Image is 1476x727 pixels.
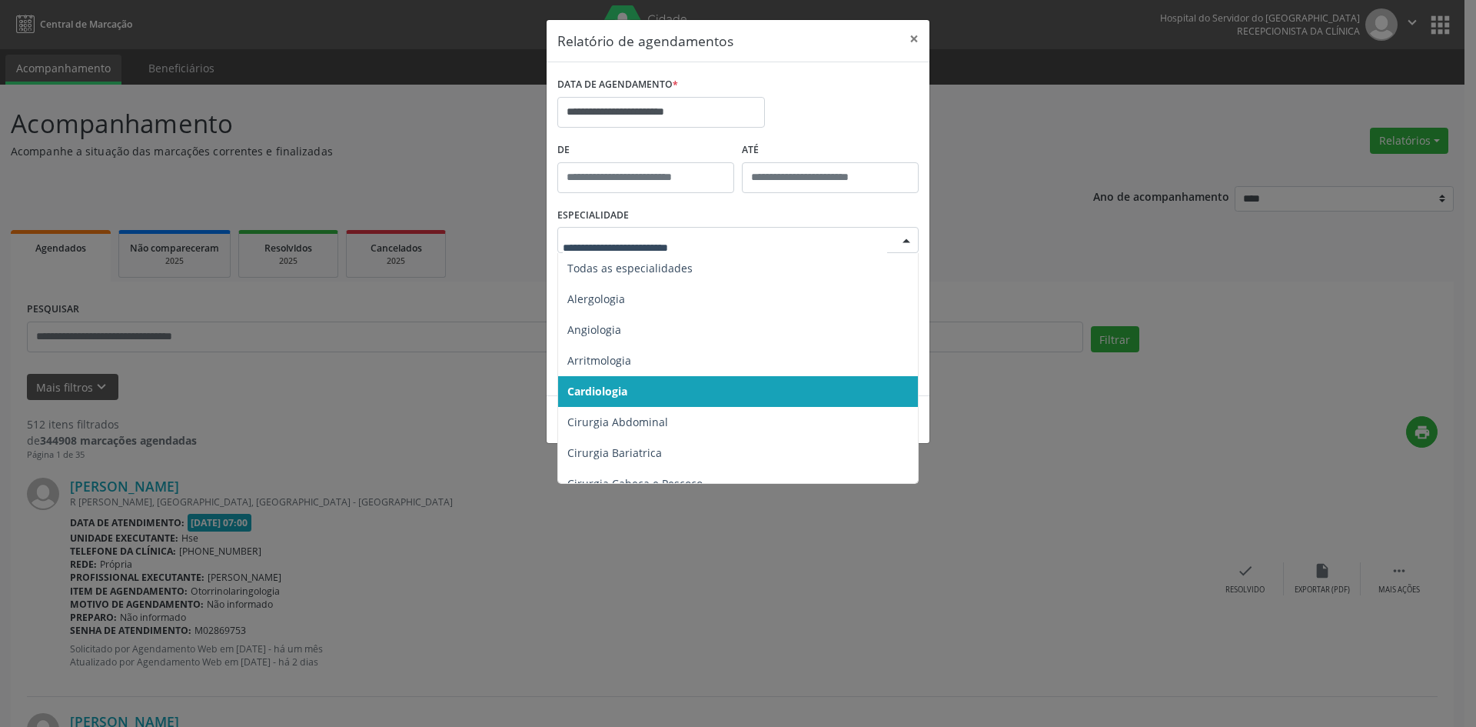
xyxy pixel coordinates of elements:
[557,138,734,162] label: De
[567,415,668,429] span: Cirurgia Abdominal
[567,445,662,460] span: Cirurgia Bariatrica
[567,261,693,275] span: Todas as especialidades
[567,292,625,306] span: Alergologia
[567,322,621,337] span: Angiologia
[557,31,733,51] h5: Relatório de agendamentos
[557,204,629,228] label: ESPECIALIDADE
[742,138,919,162] label: ATÉ
[899,20,929,58] button: Close
[557,73,678,97] label: DATA DE AGENDAMENTO
[567,384,627,399] span: Cardiologia
[567,353,631,368] span: Arritmologia
[567,476,703,491] span: Cirurgia Cabeça e Pescoço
